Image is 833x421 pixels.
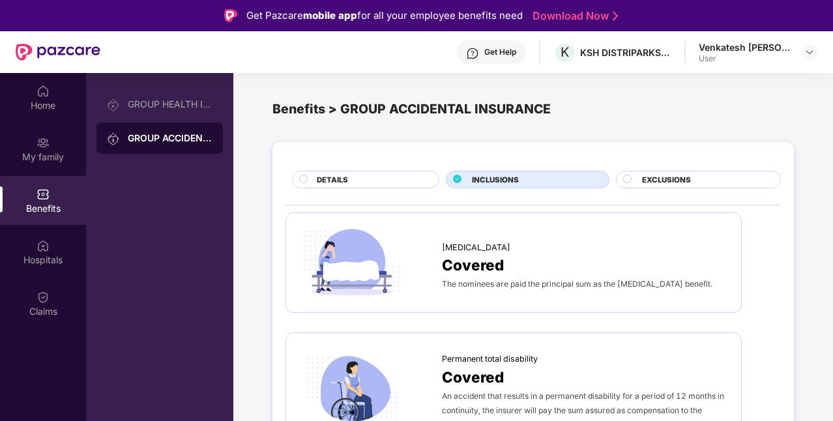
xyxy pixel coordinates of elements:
img: svg+xml;base64,PHN2ZyBpZD0iSG9tZSIgeG1sbnM9Imh0dHA6Ly93d3cudzMub3JnLzIwMDAvc3ZnIiB3aWR0aD0iMjAiIG... [37,85,50,98]
a: Download Now [533,9,614,23]
strong: mobile app [303,9,357,22]
span: Covered [442,254,504,276]
img: icon [299,226,405,300]
img: svg+xml;base64,PHN2ZyB3aWR0aD0iMjAiIGhlaWdodD0iMjAiIHZpZXdCb3g9IjAgMCAyMCAyMCIgZmlsbD0ibm9uZSIgeG... [107,132,120,145]
span: The nominees are paid the principal sum as the [MEDICAL_DATA] benefit. [442,279,712,289]
div: Venkatesh [PERSON_NAME] [699,41,790,53]
div: Get Pazcare for all your employee benefits need [246,8,523,23]
div: GROUP HEALTH INSURANCE [128,99,212,109]
div: User [699,53,790,64]
img: New Pazcare Logo [16,44,100,61]
span: INCLUSIONS [472,174,519,186]
img: svg+xml;base64,PHN2ZyBpZD0iQ2xhaW0iIHhtbG5zPSJodHRwOi8vd3d3LnczLm9yZy8yMDAwL3N2ZyIgd2lkdGg9IjIwIi... [37,291,50,304]
img: svg+xml;base64,PHN2ZyB3aWR0aD0iMjAiIGhlaWdodD0iMjAiIHZpZXdCb3g9IjAgMCAyMCAyMCIgZmlsbD0ibm9uZSIgeG... [37,136,50,149]
span: EXCLUSIONS [642,174,691,186]
img: svg+xml;base64,PHN2ZyB3aWR0aD0iMjAiIGhlaWdodD0iMjAiIHZpZXdCb3g9IjAgMCAyMCAyMCIgZmlsbD0ibm9uZSIgeG... [107,98,120,111]
img: Stroke [613,9,618,23]
div: GROUP ACCIDENTAL INSURANCE [128,132,212,145]
img: svg+xml;base64,PHN2ZyBpZD0iSG9zcGl0YWxzIiB4bWxucz0iaHR0cDovL3d3dy53My5vcmcvMjAwMC9zdmciIHdpZHRoPS... [37,239,50,252]
img: Logo [224,9,237,22]
span: Permanent total disability [442,353,538,366]
img: svg+xml;base64,PHN2ZyBpZD0iSGVscC0zMngzMiIgeG1sbnM9Imh0dHA6Ly93d3cudzMub3JnLzIwMDAvc3ZnIiB3aWR0aD... [466,47,479,60]
div: Benefits > GROUP ACCIDENTAL INSURANCE [272,99,794,119]
span: Covered [442,366,504,388]
div: KSH DISTRIPARKS PRIVATE LIMITED [580,46,671,59]
span: K [561,44,569,60]
img: svg+xml;base64,PHN2ZyBpZD0iRHJvcGRvd24tMzJ4MzIiIHhtbG5zPSJodHRwOi8vd3d3LnczLm9yZy8yMDAwL3N2ZyIgd2... [804,47,815,57]
div: Get Help [484,47,516,57]
span: DETAILS [317,174,348,186]
span: [MEDICAL_DATA] [442,241,510,254]
img: svg+xml;base64,PHN2ZyBpZD0iQmVuZWZpdHMiIHhtbG5zPSJodHRwOi8vd3d3LnczLm9yZy8yMDAwL3N2ZyIgd2lkdGg9Ij... [37,188,50,201]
